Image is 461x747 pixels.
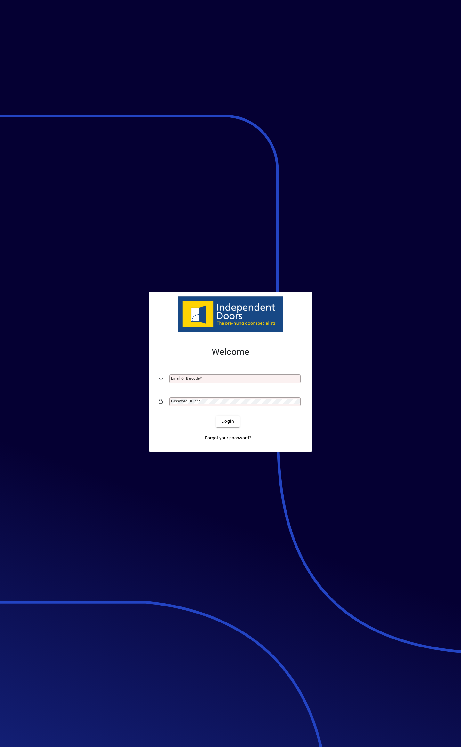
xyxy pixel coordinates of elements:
[171,376,200,381] mat-label: Email or Barcode
[216,416,239,427] button: Login
[202,432,254,444] a: Forgot your password?
[159,347,302,357] h2: Welcome
[221,418,234,425] span: Login
[171,399,198,403] mat-label: Password or Pin
[205,435,251,441] span: Forgot your password?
